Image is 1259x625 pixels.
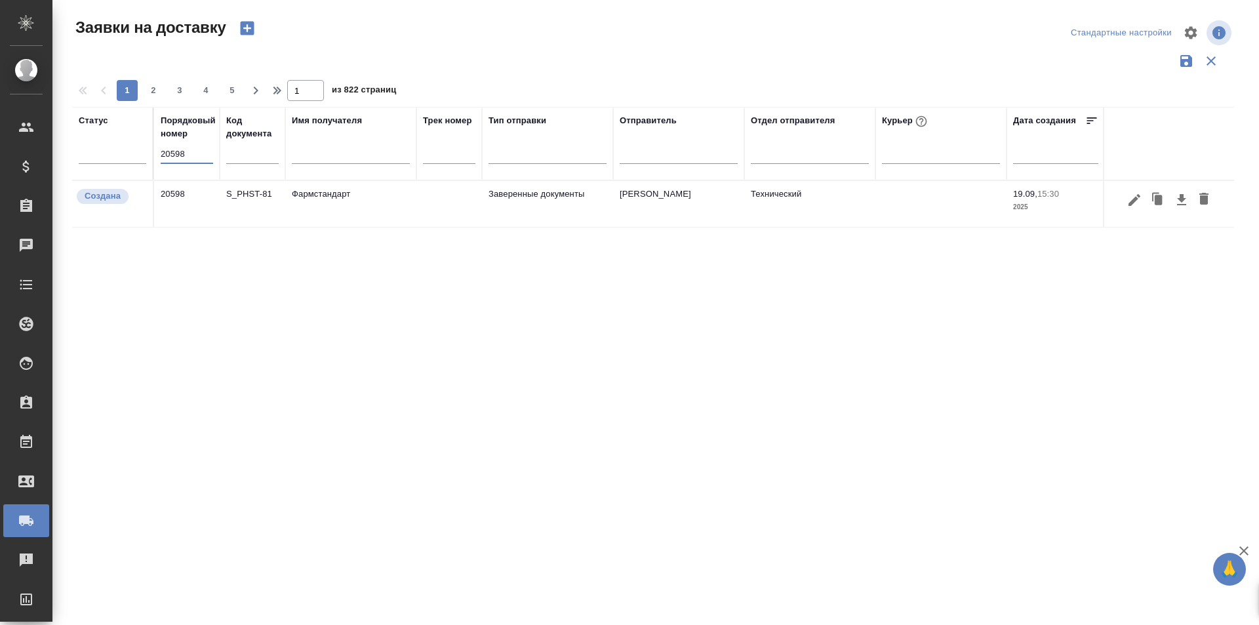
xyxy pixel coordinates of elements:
div: Статус [79,114,108,127]
p: Создана [85,190,121,203]
div: Дата создания [1013,114,1076,127]
button: 4 [195,80,216,101]
div: Отправитель [620,114,677,127]
span: 3 [169,84,190,97]
div: Имя получателя [292,114,362,127]
td: 20598 [154,181,220,227]
span: 2 [143,84,164,97]
button: Сбросить фильтры [1199,49,1224,73]
button: Удалить [1193,188,1215,212]
div: split button [1068,23,1175,43]
span: Заявки на доставку [72,17,226,38]
td: [PERSON_NAME] [613,181,744,227]
button: Создать [231,17,263,39]
span: 5 [222,84,243,97]
p: 19.09, [1013,189,1037,199]
button: Сохранить фильтры [1174,49,1199,73]
div: Новая заявка, еще не передана в работу [75,188,146,205]
td: Технический [744,181,875,227]
button: Скачать [1170,188,1193,212]
div: Отдел отправителя [751,114,835,127]
td: Фармстандарт [285,181,416,227]
span: 🙏 [1218,555,1241,583]
td: S_PHST-81 [220,181,285,227]
div: Тип отправки [489,114,546,127]
span: 4 [195,84,216,97]
div: Порядковый номер [161,114,216,140]
td: Заверенные документы [482,181,613,227]
div: Код документа [226,114,279,140]
span: Настроить таблицу [1175,17,1207,49]
p: 15:30 [1037,189,1059,199]
button: 🙏 [1213,553,1246,586]
button: 2 [143,80,164,101]
span: Посмотреть информацию [1207,20,1234,45]
div: Трек номер [423,114,472,127]
button: 3 [169,80,190,101]
p: 2025 [1013,201,1098,214]
span: из 822 страниц [332,82,396,101]
button: При выборе курьера статус заявки автоматически поменяется на «Принята» [913,113,930,130]
div: Курьер [882,113,930,130]
button: Клонировать [1146,188,1170,212]
button: 5 [222,80,243,101]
